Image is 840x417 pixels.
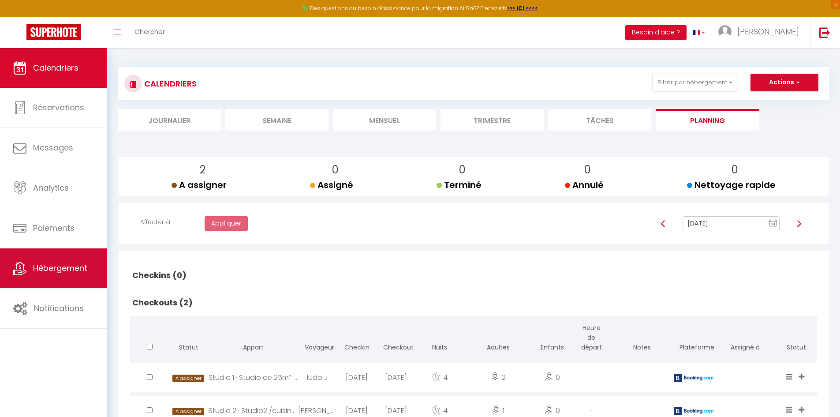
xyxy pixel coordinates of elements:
[771,222,776,226] text: 10
[674,374,713,382] img: booking2.png
[142,74,197,94] h3: CALENDRIERS
[172,375,204,382] span: A assigner
[653,74,737,91] button: Filtrer par hébergement
[33,102,84,113] span: Réservations
[507,4,538,12] a: >>> ICI <<<<
[416,316,464,361] th: Nuits
[416,363,464,392] div: 4
[656,109,759,131] li: Planning
[714,316,776,361] th: Assigné à
[737,26,799,37] span: [PERSON_NAME]
[660,220,667,227] img: arrow-left3.svg
[533,363,572,392] div: 0
[464,363,533,392] div: 2
[172,179,227,191] span: A assigner
[572,316,611,361] th: Heure de départ
[548,109,651,131] li: Tâches
[441,109,544,131] li: Trimestre
[317,162,353,178] p: 0
[33,263,87,274] span: Hébergement
[337,363,377,392] div: [DATE]
[437,179,482,191] span: Terminé
[310,179,353,191] span: Assigné
[533,316,572,361] th: Enfants
[687,179,776,191] span: Nettoyage rapide
[565,179,604,191] span: Annulé
[130,289,817,316] h2: Checkouts (2)
[225,109,329,131] li: Semaine
[750,74,818,91] button: Actions
[26,24,81,40] img: Super Booking
[179,162,227,178] p: 2
[243,343,264,352] span: Appart
[712,17,810,48] a: ... [PERSON_NAME]
[128,17,172,48] a: Chercher
[33,62,78,73] span: Calendriers
[819,27,830,38] img: logout
[795,220,803,227] img: arrow-right3.svg
[625,25,687,40] button: Besoin d'aide ?
[444,162,482,178] p: 0
[130,262,817,289] h2: Checkins (0)
[776,316,817,361] th: Statut
[33,222,75,233] span: Paiements
[464,316,533,361] th: Adultes
[683,216,780,231] input: Select Date
[33,142,73,153] span: Messages
[694,162,776,178] p: 0
[377,363,416,392] div: [DATE]
[611,316,673,361] th: Notes
[572,162,604,178] p: 0
[674,407,713,415] img: booking2.png
[298,363,337,392] div: ludo J
[34,303,84,314] span: Notifications
[333,109,436,131] li: Mensuel
[377,316,416,361] th: Checkout
[33,182,69,193] span: Analytics
[179,343,198,352] span: Statut
[572,363,611,392] div: -
[134,27,165,36] span: Chercher
[337,316,377,361] th: Checkin
[172,408,204,415] span: A assigner
[209,363,298,392] div: Studio 1 · Studio de 25m² 2 LITS entrée indépendante
[718,25,732,38] img: ...
[205,216,248,231] button: Appliquer
[673,316,714,361] th: Plateforme
[118,109,221,131] li: Journalier
[298,316,337,361] th: Voyageur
